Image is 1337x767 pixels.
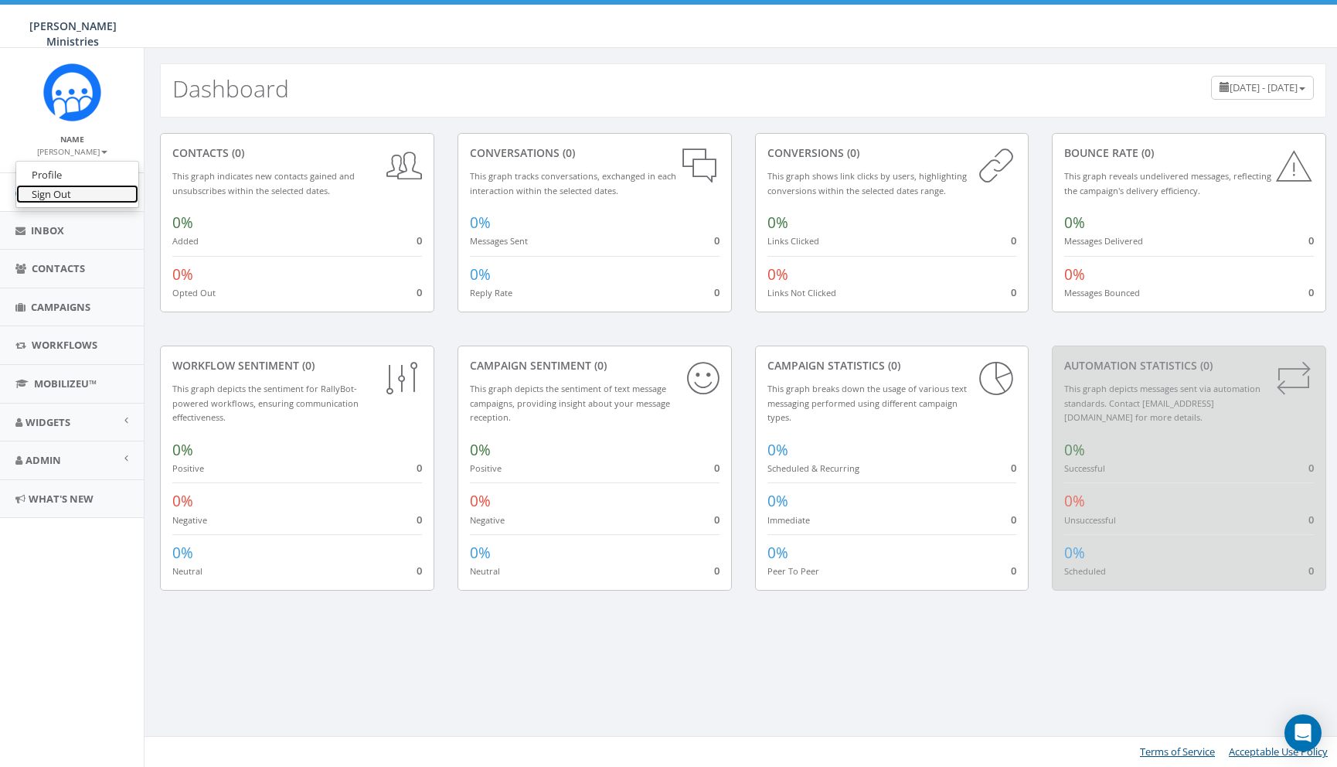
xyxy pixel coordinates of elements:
[1064,514,1116,526] small: Unsuccessful
[172,264,193,285] span: 0%
[714,564,720,578] span: 0
[470,287,512,298] small: Reply Rate
[172,76,289,101] h2: Dashboard
[16,185,138,204] a: Sign Out
[1064,565,1106,577] small: Scheduled
[714,285,720,299] span: 0
[32,338,97,352] span: Workflows
[470,440,491,460] span: 0%
[1308,285,1314,299] span: 0
[767,514,810,526] small: Immediate
[885,358,900,373] span: (0)
[470,565,500,577] small: Neutral
[1064,287,1140,298] small: Messages Bounced
[417,285,422,299] span: 0
[560,145,575,160] span: (0)
[417,513,422,527] span: 0
[172,213,193,233] span: 0%
[34,377,97,390] span: MobilizeU™
[714,513,720,527] span: 0
[172,383,359,423] small: This graph depicts the sentiment for RallyBot-powered workflows, ensuring communication effective...
[172,514,207,526] small: Negative
[767,170,967,196] small: This graph shows link clicks by users, highlighting conversions within the selected dates range.
[1064,145,1314,161] div: Bounce Rate
[470,170,676,196] small: This graph tracks conversations, exchanged in each interaction within the selected dates.
[172,440,193,460] span: 0%
[767,235,819,247] small: Links Clicked
[172,491,193,511] span: 0%
[172,543,193,563] span: 0%
[1064,213,1085,233] span: 0%
[172,235,199,247] small: Added
[844,145,859,160] span: (0)
[1284,714,1322,752] div: Open Intercom Messenger
[29,19,117,49] span: [PERSON_NAME] Ministries
[172,170,355,196] small: This graph indicates new contacts gained and unsubscribes within the selected dates.
[1064,170,1271,196] small: This graph reveals undelivered messages, reflecting the campaign's delivery efficiency.
[60,134,84,145] small: Name
[470,145,720,161] div: conversations
[767,491,788,511] span: 0%
[470,383,670,423] small: This graph depicts the sentiment of text message campaigns, providing insight about your message ...
[1011,285,1016,299] span: 0
[1064,358,1314,373] div: Automation Statistics
[767,358,1017,373] div: Campaign Statistics
[1064,264,1085,285] span: 0%
[1197,358,1213,373] span: (0)
[591,358,607,373] span: (0)
[1064,491,1085,511] span: 0%
[172,565,202,577] small: Neutral
[417,234,422,247] span: 0
[1064,462,1105,474] small: Successful
[32,261,85,275] span: Contacts
[417,461,422,475] span: 0
[470,543,491,563] span: 0%
[767,543,788,563] span: 0%
[767,213,788,233] span: 0%
[1011,564,1016,578] span: 0
[767,440,788,460] span: 0%
[172,145,422,161] div: contacts
[767,462,859,474] small: Scheduled & Recurring
[470,264,491,285] span: 0%
[470,235,528,247] small: Messages Sent
[31,223,64,237] span: Inbox
[1229,745,1328,758] a: Acceptable Use Policy
[1011,513,1016,527] span: 0
[29,492,94,506] span: What's New
[767,145,1017,161] div: conversions
[172,462,204,474] small: Positive
[1308,513,1314,527] span: 0
[767,287,836,298] small: Links Not Clicked
[43,63,101,121] img: Rally_Corp_Icon.png
[1230,80,1298,94] span: [DATE] - [DATE]
[470,491,491,511] span: 0%
[299,358,315,373] span: (0)
[37,144,107,158] a: [PERSON_NAME]
[1064,440,1085,460] span: 0%
[1308,461,1314,475] span: 0
[172,287,216,298] small: Opted Out
[714,234,720,247] span: 0
[16,165,138,185] a: Profile
[172,358,422,373] div: Workflow Sentiment
[31,300,90,314] span: Campaigns
[26,415,70,429] span: Widgets
[767,264,788,285] span: 0%
[470,514,505,526] small: Negative
[714,461,720,475] span: 0
[1011,461,1016,475] span: 0
[1011,234,1016,247] span: 0
[1064,383,1260,423] small: This graph depicts messages sent via automation standards. Contact [EMAIL_ADDRESS][DOMAIN_NAME] f...
[470,462,502,474] small: Positive
[26,453,61,467] span: Admin
[1064,235,1143,247] small: Messages Delivered
[37,146,107,157] small: [PERSON_NAME]
[470,213,491,233] span: 0%
[1064,543,1085,563] span: 0%
[470,358,720,373] div: Campaign Sentiment
[417,564,422,578] span: 0
[767,383,967,423] small: This graph breaks down the usage of various text messaging performed using different campaign types.
[1138,145,1154,160] span: (0)
[1140,745,1215,758] a: Terms of Service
